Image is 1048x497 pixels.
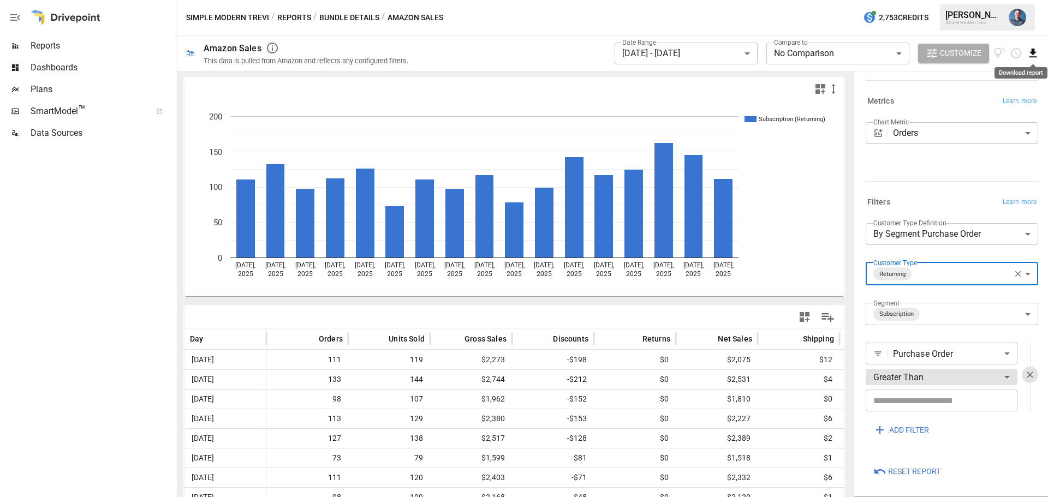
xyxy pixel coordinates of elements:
span: $0 [599,409,670,428]
span: $2,273 [436,350,507,369]
text: [DATE], [265,261,285,269]
text: [DATE], [564,261,584,269]
text: [DATE], [325,261,345,269]
span: 98 [272,390,343,409]
text: [DATE], [355,261,375,269]
div: By Segment Purchase Order [866,223,1038,245]
span: [DATE] [190,468,216,487]
button: Sort [205,331,220,346]
button: Sort [787,331,802,346]
button: View documentation [993,44,1006,63]
button: Bundle Details [319,11,379,25]
span: $2,389 [681,429,752,448]
span: Learn more [1003,197,1037,208]
span: 133 [272,370,343,389]
label: Date Range [622,38,656,47]
button: Reports [277,11,311,25]
button: Customize [918,44,989,63]
div: Simple Modern Trevi [945,20,1002,25]
span: $2 [763,429,834,448]
span: Subscription [875,308,918,320]
text: [DATE], [653,261,674,269]
text: 2025 [656,270,671,278]
div: Download report [995,67,1047,79]
span: 111 [272,350,343,369]
text: 2025 [567,270,582,278]
text: [DATE], [624,261,644,269]
span: Dashboards [31,61,175,74]
text: 2025 [626,270,641,278]
div: Mike Beckham [1009,9,1026,26]
text: [DATE], [713,261,734,269]
button: Download report [1027,47,1039,59]
text: Subscription (Returning) [759,116,825,123]
div: / [382,11,385,25]
span: $0 [599,429,670,448]
span: Shipping [803,333,834,344]
text: 50 [213,218,222,227]
span: 138 [354,429,425,448]
span: -$153 [517,409,588,428]
span: 129 [354,409,425,428]
span: Returning [875,268,910,280]
span: Orders [319,333,343,344]
span: 73 [272,448,343,468]
button: Mike Beckham [1002,2,1033,33]
span: 113 [272,409,343,428]
span: SmartModel [31,105,144,118]
button: Sort [701,331,717,346]
span: ADD FILTER [889,423,929,437]
span: 2,753 Credits [879,11,928,25]
span: $12 [763,350,834,369]
text: [DATE], [474,261,495,269]
text: 2025 [447,270,462,278]
span: Purchase Order [893,348,1000,360]
span: $1 [763,448,834,468]
span: Units Sold [389,333,425,344]
span: [DATE] [190,409,216,428]
div: Orders [893,122,1038,144]
text: 0 [218,253,222,263]
span: 107 [354,390,425,409]
button: Manage Columns [815,305,840,330]
span: $2,744 [436,370,507,389]
h6: Metrics [867,95,894,107]
h6: Filters [867,196,890,208]
span: $2,517 [436,429,507,448]
text: 2025 [477,270,492,278]
label: Compare to [774,38,808,47]
button: 2,753Credits [859,8,933,28]
span: Data Sources [31,127,175,140]
text: [DATE], [235,261,255,269]
span: -$128 [517,429,588,448]
text: 2025 [297,270,313,278]
button: Simple Modern Trevi [186,11,269,25]
span: [DATE] [190,429,216,448]
text: 100 [209,182,222,192]
text: 2025 [686,270,701,278]
span: Day [190,333,204,344]
text: [DATE], [415,261,435,269]
text: [DATE], [594,261,614,269]
text: 2025 [507,270,522,278]
span: $1,810 [681,390,752,409]
span: 119 [354,350,425,369]
button: Sort [302,331,318,346]
div: / [271,11,275,25]
div: No Comparison [766,43,909,64]
text: 2025 [716,270,731,278]
span: $2,531 [681,370,752,389]
div: A chart. [184,100,836,296]
span: $1,962 [436,390,507,409]
text: 2025 [327,270,343,278]
span: 79 [354,448,425,468]
span: $0 [599,350,670,369]
span: $2,403 [436,468,507,487]
button: Reset Report [866,462,948,481]
button: Sort [448,331,463,346]
span: -$198 [517,350,588,369]
span: [DATE] [190,370,216,389]
span: 127 [272,429,343,448]
div: This data is pulled from Amazon and reflects any configured filters. [204,57,408,65]
button: ADD FILTER [866,420,937,440]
